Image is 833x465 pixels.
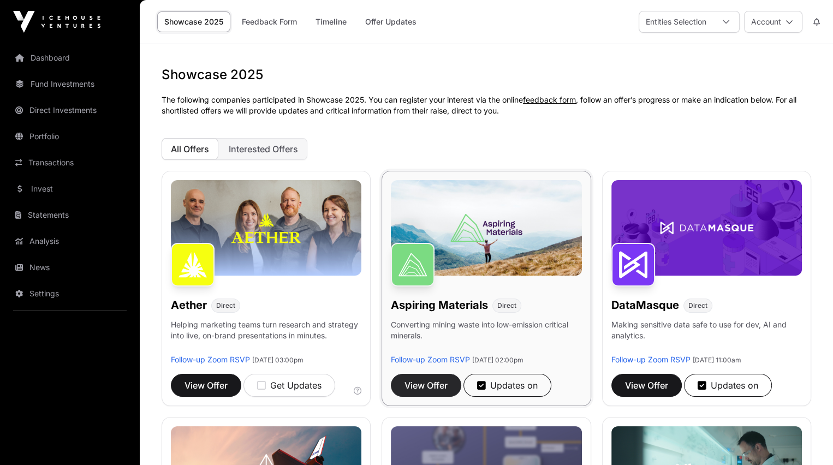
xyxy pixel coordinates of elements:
div: Updates on [477,379,538,392]
span: [DATE] 03:00pm [252,356,304,364]
button: Account [744,11,802,33]
iframe: Chat Widget [778,413,833,465]
h1: Showcase 2025 [162,66,811,84]
div: Entities Selection [639,11,713,32]
img: Icehouse Ventures Logo [13,11,100,33]
span: [DATE] 11:00am [693,356,741,364]
div: Updates on [698,379,758,392]
a: Analysis [9,229,131,253]
a: Portfolio [9,124,131,148]
img: Aether [171,243,215,287]
a: Fund Investments [9,72,131,96]
p: Helping marketing teams turn research and strategy into live, on-brand presentations in minutes. [171,319,361,354]
button: View Offer [171,374,241,397]
img: DataMasque-Banner.jpg [611,180,802,276]
a: News [9,255,131,279]
a: Transactions [9,151,131,175]
span: View Offer [404,379,448,392]
p: Making sensitive data safe to use for dev, AI and analytics. [611,319,802,354]
h1: Aspiring Materials [391,297,488,313]
button: All Offers [162,138,218,160]
a: Showcase 2025 [157,11,230,32]
a: Statements [9,203,131,227]
span: [DATE] 02:00pm [472,356,523,364]
a: Follow-up Zoom RSVP [611,355,691,364]
a: Invest [9,177,131,201]
div: Get Updates [257,379,322,392]
a: Follow-up Zoom RSVP [171,355,250,364]
a: Settings [9,282,131,306]
span: Direct [497,301,516,310]
p: The following companies participated in Showcase 2025. You can register your interest via the onl... [162,94,811,116]
span: Interested Offers [229,144,298,154]
button: View Offer [391,374,461,397]
span: View Offer [185,379,228,392]
span: View Offer [625,379,668,392]
button: View Offer [611,374,682,397]
a: Direct Investments [9,98,131,122]
button: Interested Offers [219,138,307,160]
a: Feedback Form [235,11,304,32]
button: Updates on [684,374,772,397]
p: Converting mining waste into low-emission critical minerals. [391,319,581,354]
img: Aspiring-Banner.jpg [391,180,581,276]
img: Aspiring Materials [391,243,435,287]
button: Updates on [463,374,551,397]
button: Get Updates [243,374,335,397]
span: Direct [216,301,235,310]
a: Dashboard [9,46,131,70]
a: Timeline [308,11,354,32]
img: Aether-Banner.jpg [171,180,361,276]
h1: Aether [171,297,207,313]
a: Offer Updates [358,11,424,32]
a: feedback form [523,95,576,104]
span: All Offers [171,144,209,154]
a: Follow-up Zoom RSVP [391,355,470,364]
h1: DataMasque [611,297,679,313]
span: Direct [688,301,707,310]
img: DataMasque [611,243,655,287]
